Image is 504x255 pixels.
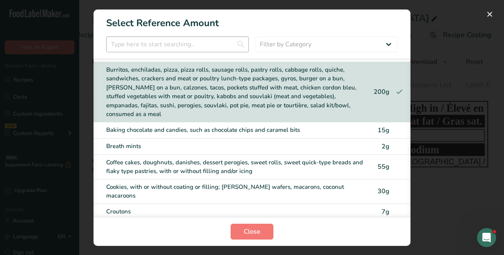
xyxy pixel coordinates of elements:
div: Cookies, with or without coating or filling; [PERSON_NAME] wafers, macarons, coconut macaroons [106,183,365,200]
div: Burritos, enchiladas, pizza, pizza rolls, sausage rolls, pastry rolls, cabbage rolls, quiche, san... [106,65,365,119]
span: Close [244,227,260,236]
button: Close [231,224,273,240]
div: Coffee cakes, doughnuts, danishes, dessert perogies, sweet rolls, sweet quick-type breads and fla... [106,158,365,176]
iframe: Intercom live chat [477,228,496,247]
span: 2g [382,142,389,151]
span: 7g [382,207,389,216]
span: 15g [378,126,389,135]
div: Croutons [106,207,365,216]
div: Baking chocolate and candies, such as chocolate chips and caramel bits [106,126,365,135]
div: Breath mints [106,142,365,151]
h1: Select Reference Amount [94,10,410,30]
span: 55g [378,162,389,171]
span: 200g [374,88,389,96]
input: Type here to start searching.. [106,36,249,52]
span: 30g [378,187,389,196]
